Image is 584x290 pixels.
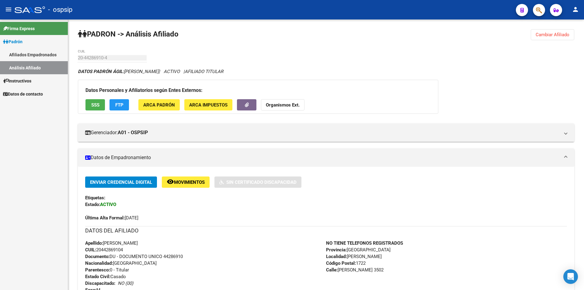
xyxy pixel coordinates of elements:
[85,274,126,279] span: Casado
[226,180,297,185] span: Sin Certificado Discapacidad
[85,281,115,286] strong: Discapacitado:
[167,178,174,185] mat-icon: remove_red_eye
[78,69,124,74] strong: DATOS PADRÓN ÁGIL:
[85,254,183,259] span: DU - DOCUMENTO UNICO 44286910
[85,226,567,235] h3: DATOS DEL AFILIADO
[326,247,391,253] span: [GEOGRAPHIC_DATA]
[174,180,205,185] span: Movimientos
[326,240,403,246] strong: NO TIENE TELEFONOS REGISTRADOS
[536,32,569,37] span: Cambiar Afiliado
[326,254,382,259] span: [PERSON_NAME]
[85,254,109,259] strong: Documento:
[326,260,356,266] strong: Código Postal:
[531,29,574,40] button: Cambiar Afiliado
[85,260,113,266] strong: Nacionalidad:
[85,247,96,253] strong: CUIL:
[189,102,228,108] span: ARCA Impuestos
[118,281,133,286] i: NO (00)
[326,247,347,253] strong: Provincia:
[85,195,105,201] strong: Etiquetas:
[162,176,210,188] button: Movimientos
[85,274,110,279] strong: Estado Civil:
[326,254,347,259] strong: Localidad:
[85,267,110,273] strong: Parentesco:
[85,267,129,273] span: 0 - Titular
[563,269,578,284] div: Open Intercom Messenger
[78,124,574,142] mat-expansion-panel-header: Gerenciador:A01 - OSPSIP
[3,91,43,97] span: Datos de contacto
[85,99,105,110] button: SSS
[85,86,431,95] h3: Datos Personales y Afiliatorios según Entes Externos:
[85,215,125,221] strong: Última Alta Formal:
[85,247,123,253] span: 20442869104
[326,267,384,273] span: [PERSON_NAME] 3502
[143,102,175,108] span: ARCA Padrón
[3,25,35,32] span: Firma Express
[90,180,152,185] span: Enviar Credencial Digital
[91,102,99,108] span: SSS
[78,148,574,167] mat-expansion-panel-header: Datos de Empadronamiento
[85,240,138,246] span: [PERSON_NAME]
[138,99,180,110] button: ARCA Padrón
[85,129,560,136] mat-panel-title: Gerenciador:
[3,78,31,84] span: Instructivos
[109,99,129,110] button: FTP
[118,129,148,136] strong: A01 - OSPSIP
[100,202,116,207] strong: ACTIVO
[85,240,103,246] strong: Apellido:
[572,6,579,13] mat-icon: person
[266,102,300,108] strong: Organismos Ext.
[85,202,100,207] strong: Estado:
[78,69,223,74] i: | ACTIVO |
[85,154,560,161] mat-panel-title: Datos de Empadronamiento
[185,69,223,74] span: AFILIADO TITULAR
[48,3,72,16] span: - ospsip
[85,260,157,266] span: [GEOGRAPHIC_DATA]
[5,6,12,13] mat-icon: menu
[184,99,232,110] button: ARCA Impuestos
[261,99,304,110] button: Organismos Ext.
[85,215,138,221] span: [DATE]
[115,102,123,108] span: FTP
[214,176,301,188] button: Sin Certificado Discapacidad
[3,38,23,45] span: Padrón
[78,69,159,74] span: [PERSON_NAME]
[78,30,179,38] strong: PADRON -> Análisis Afiliado
[85,176,157,188] button: Enviar Credencial Digital
[326,260,366,266] span: 1722
[326,267,338,273] strong: Calle:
